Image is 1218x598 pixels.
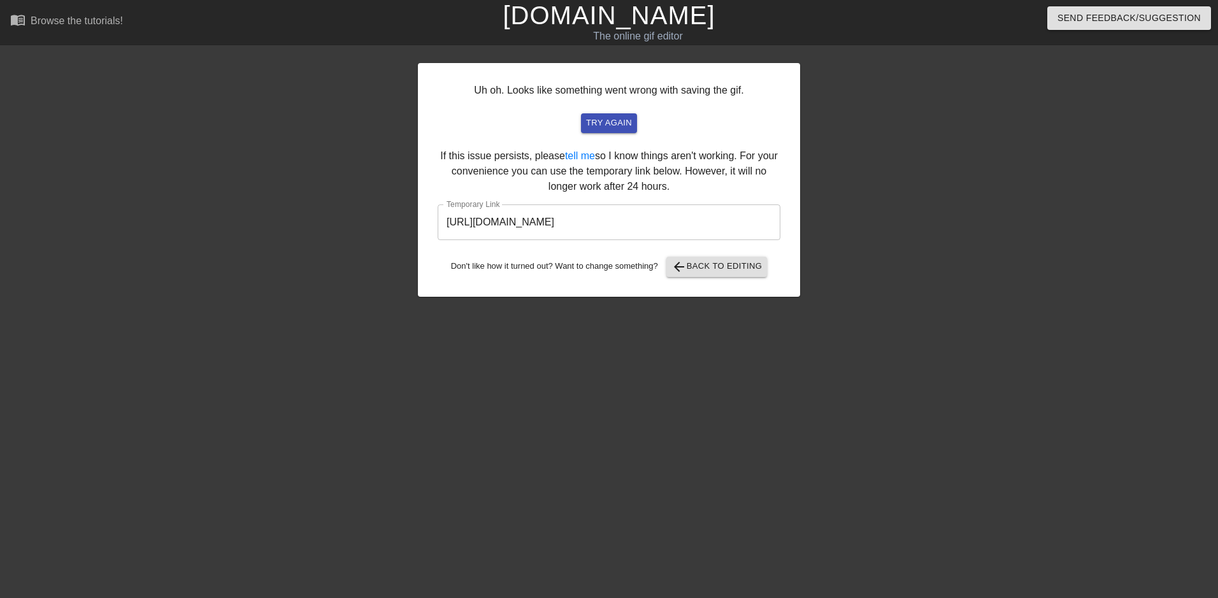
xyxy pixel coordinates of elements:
[565,150,595,161] a: tell me
[10,12,123,32] a: Browse the tutorials!
[581,113,637,133] button: try again
[671,259,763,274] span: Back to Editing
[438,204,780,240] input: bare
[671,259,687,274] span: arrow_back
[1057,10,1201,26] span: Send Feedback/Suggestion
[666,257,768,277] button: Back to Editing
[1047,6,1211,30] button: Send Feedback/Suggestion
[503,1,715,29] a: [DOMAIN_NAME]
[438,257,780,277] div: Don't like how it turned out? Want to change something?
[586,116,632,131] span: try again
[418,63,800,297] div: Uh oh. Looks like something went wrong with saving the gif. If this issue persists, please so I k...
[10,12,25,27] span: menu_book
[31,15,123,26] div: Browse the tutorials!
[412,29,863,44] div: The online gif editor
